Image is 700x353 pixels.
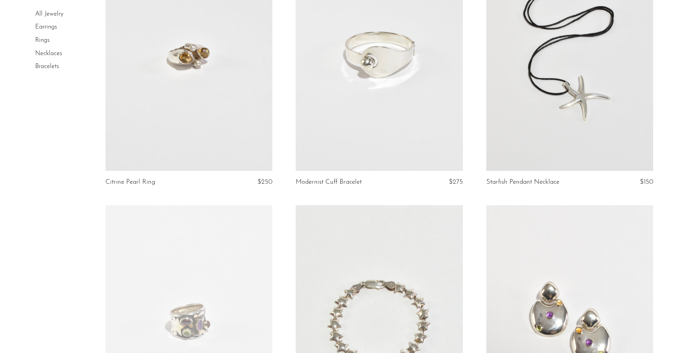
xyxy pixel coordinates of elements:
span: $150 [640,179,653,185]
a: Starfish Pendant Necklace [486,179,559,186]
a: Bracelets [35,63,59,70]
a: All Jewelry [35,11,63,17]
a: Rings [35,37,50,43]
a: Necklaces [35,50,62,57]
a: Modernist Cuff Bracelet [296,179,362,186]
a: Citrine Pearl Ring [105,179,155,186]
span: $275 [449,179,463,185]
a: Earrings [35,24,57,30]
span: $250 [257,179,272,185]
